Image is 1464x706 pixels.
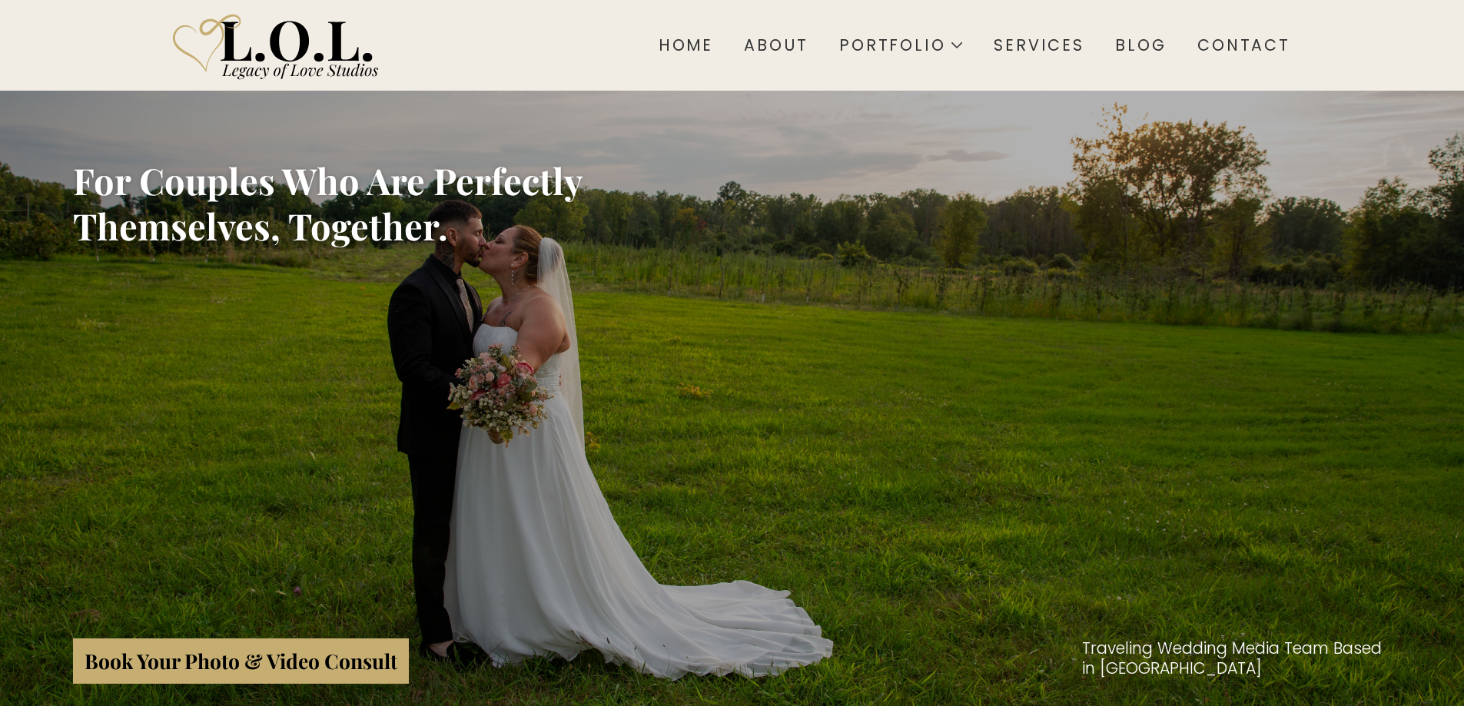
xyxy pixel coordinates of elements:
div: Blog [1115,35,1166,55]
div: Contact [1197,35,1290,55]
div: Home [659,35,713,55]
h2: For Couples Who Are Perfectly Themselves, Together. [73,158,740,249]
a: Book Your Photo & Video Consult [73,638,408,684]
img: Legacy of Love Studios logo. [163,7,394,84]
div: About [744,35,808,55]
div: Portfolio [839,38,946,54]
h2: Traveling Wedding Media Team Based in [GEOGRAPHIC_DATA] [1082,638,1391,678]
div: Services [994,35,1084,55]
